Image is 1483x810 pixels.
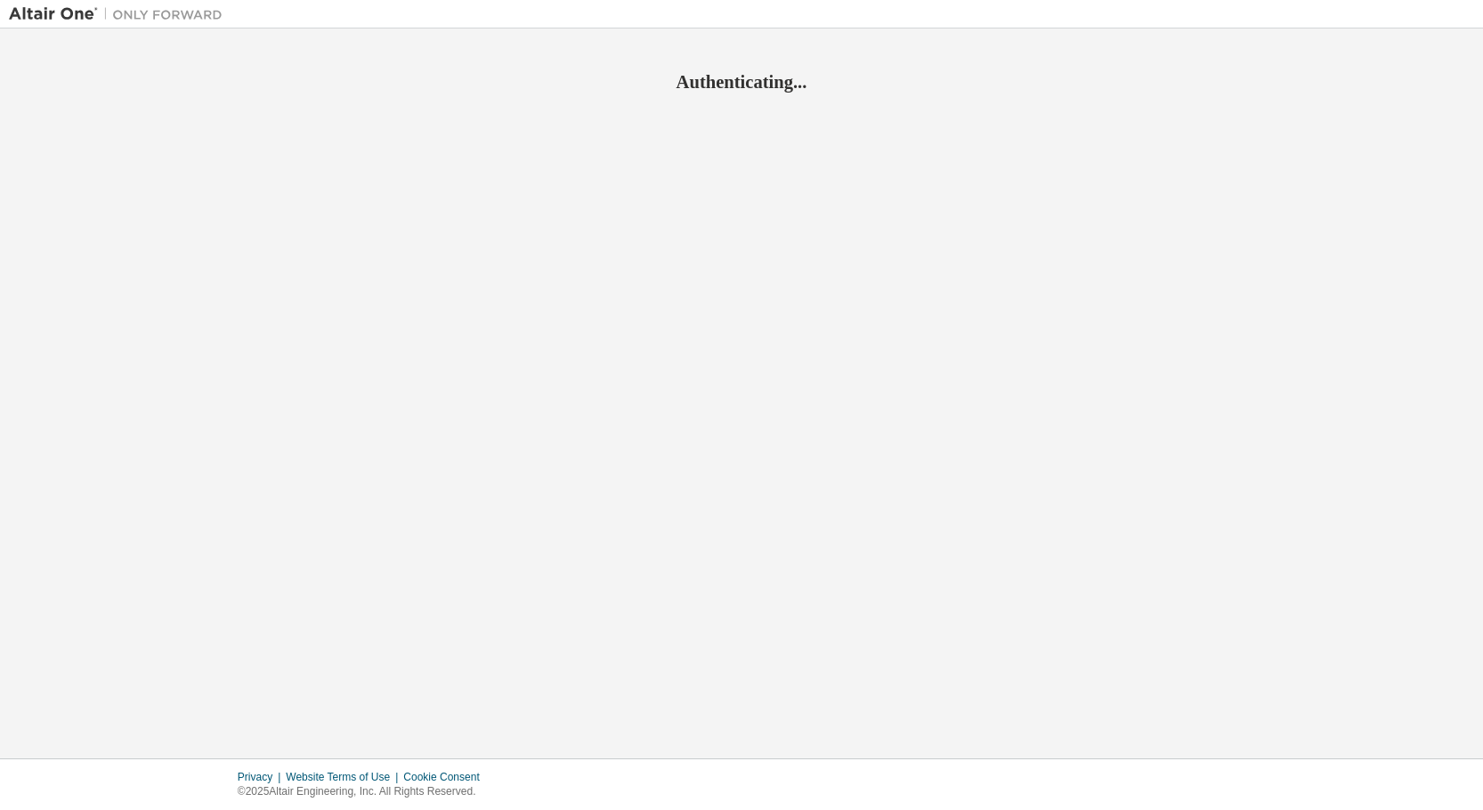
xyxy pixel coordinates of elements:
h2: Authenticating... [9,70,1474,93]
div: Privacy [238,770,286,784]
p: © 2025 Altair Engineering, Inc. All Rights Reserved. [238,784,490,799]
img: Altair One [9,5,231,23]
div: Website Terms of Use [286,770,403,784]
div: Cookie Consent [403,770,490,784]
